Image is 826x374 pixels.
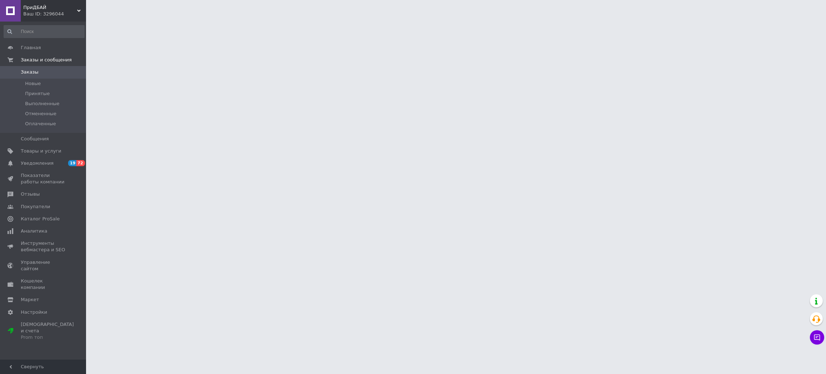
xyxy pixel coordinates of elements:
span: Показатели работы компании [21,172,66,185]
span: ПриДБАЙ [23,4,77,11]
span: [DEMOGRAPHIC_DATA] и счета [21,321,74,341]
span: Новые [25,80,41,87]
span: Товары и услуги [21,148,61,154]
span: Выполненные [25,100,60,107]
span: Покупатели [21,204,50,210]
span: Отзывы [21,191,40,197]
button: Чат с покупателем [810,330,824,345]
input: Поиск [4,25,85,38]
div: Prom топ [21,334,74,341]
span: Настройки [21,309,47,315]
span: 19 [68,160,76,166]
span: Аналитика [21,228,47,234]
span: Заказы [21,69,38,75]
span: Главная [21,45,41,51]
span: Маркет [21,296,39,303]
span: Уведомления [21,160,53,167]
span: 72 [76,160,85,166]
span: Управление сайтом [21,259,66,272]
span: Заказы и сообщения [21,57,72,63]
span: Инструменты вебмастера и SEO [21,240,66,253]
span: Каталог ProSale [21,216,60,222]
span: Отмененные [25,111,56,117]
span: Оплаченные [25,121,56,127]
span: Кошелек компании [21,278,66,291]
div: Ваш ID: 3296044 [23,11,86,17]
span: Сообщения [21,136,49,142]
span: Принятые [25,90,50,97]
